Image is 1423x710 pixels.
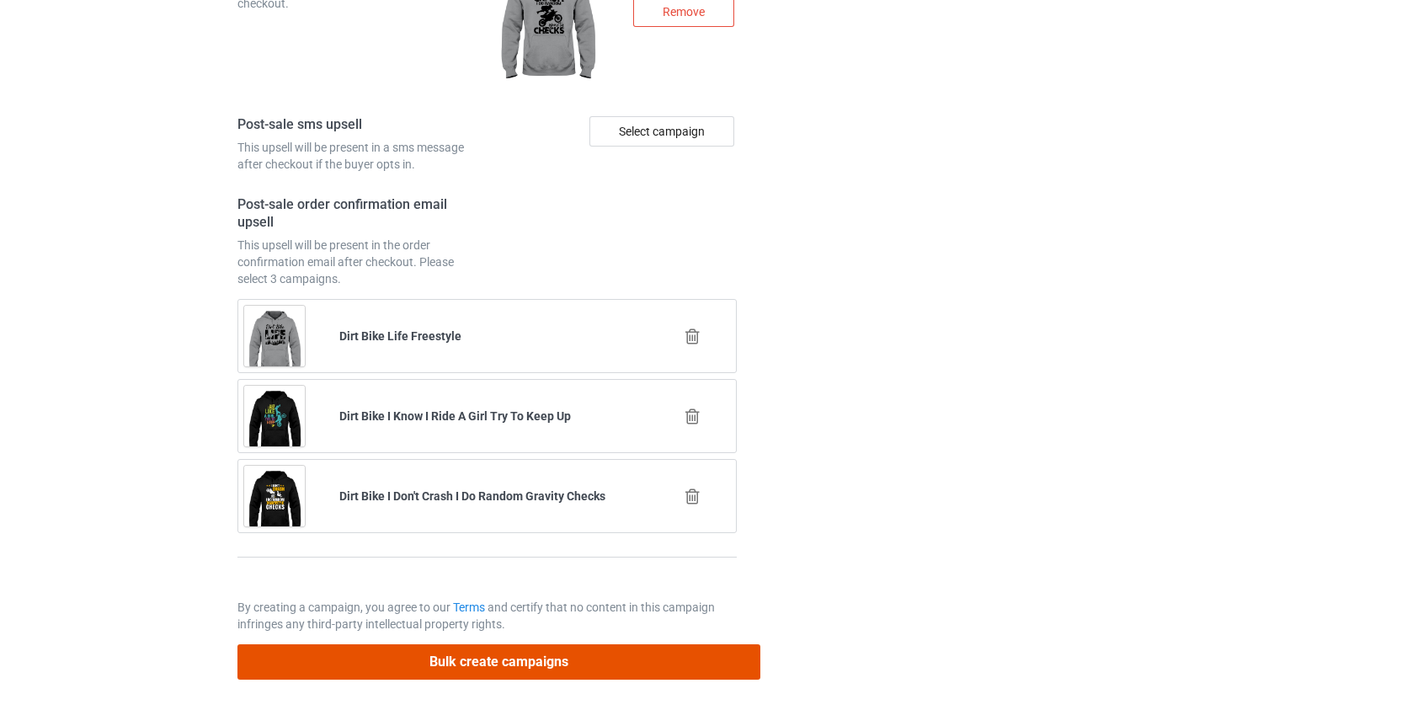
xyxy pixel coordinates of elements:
[237,644,761,679] button: Bulk create campaigns
[237,196,482,231] h4: Post-sale order confirmation email upsell
[339,489,605,503] b: Dirt Bike I Don't Crash I Do Random Gravity Checks
[237,237,482,287] div: This upsell will be present in the order confirmation email after checkout. Please select 3 campa...
[453,601,485,614] a: Terms
[237,116,482,134] h4: Post-sale sms upsell
[589,116,734,147] div: Select campaign
[237,139,482,173] div: This upsell will be present in a sms message after checkout if the buyer opts in.
[339,409,571,423] b: Dirt Bike I Know I Ride A Girl Try To Keep Up
[339,329,461,343] b: Dirt Bike Life Freestyle
[237,599,738,633] p: By creating a campaign, you agree to our and certify that no content in this campaign infringes a...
